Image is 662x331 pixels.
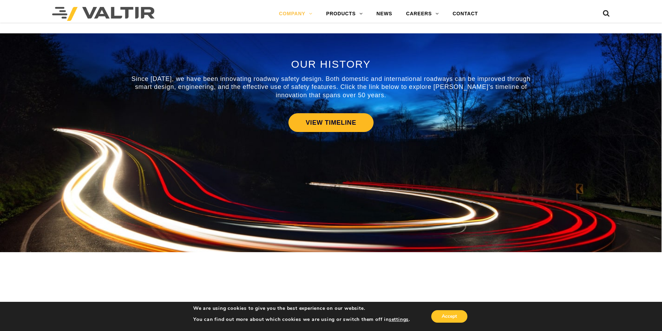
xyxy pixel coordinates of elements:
a: VIEW TIMELINE [288,113,374,132]
a: COMPANY [272,7,319,21]
p: We are using cookies to give you the best experience on our website. [193,305,410,312]
img: Valtir [52,7,155,21]
button: Accept [431,310,467,323]
p: You can find out more about which cookies we are using or switch them off in . [193,316,410,323]
button: settings [389,316,409,323]
span: OUR HISTORY [291,58,371,70]
a: CAREERS [399,7,446,21]
a: PRODUCTS [319,7,370,21]
a: CONTACT [446,7,485,21]
span: Since [DATE], we have been innovating roadway safety design. Both domestic and international road... [131,75,530,99]
a: NEWS [369,7,399,21]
